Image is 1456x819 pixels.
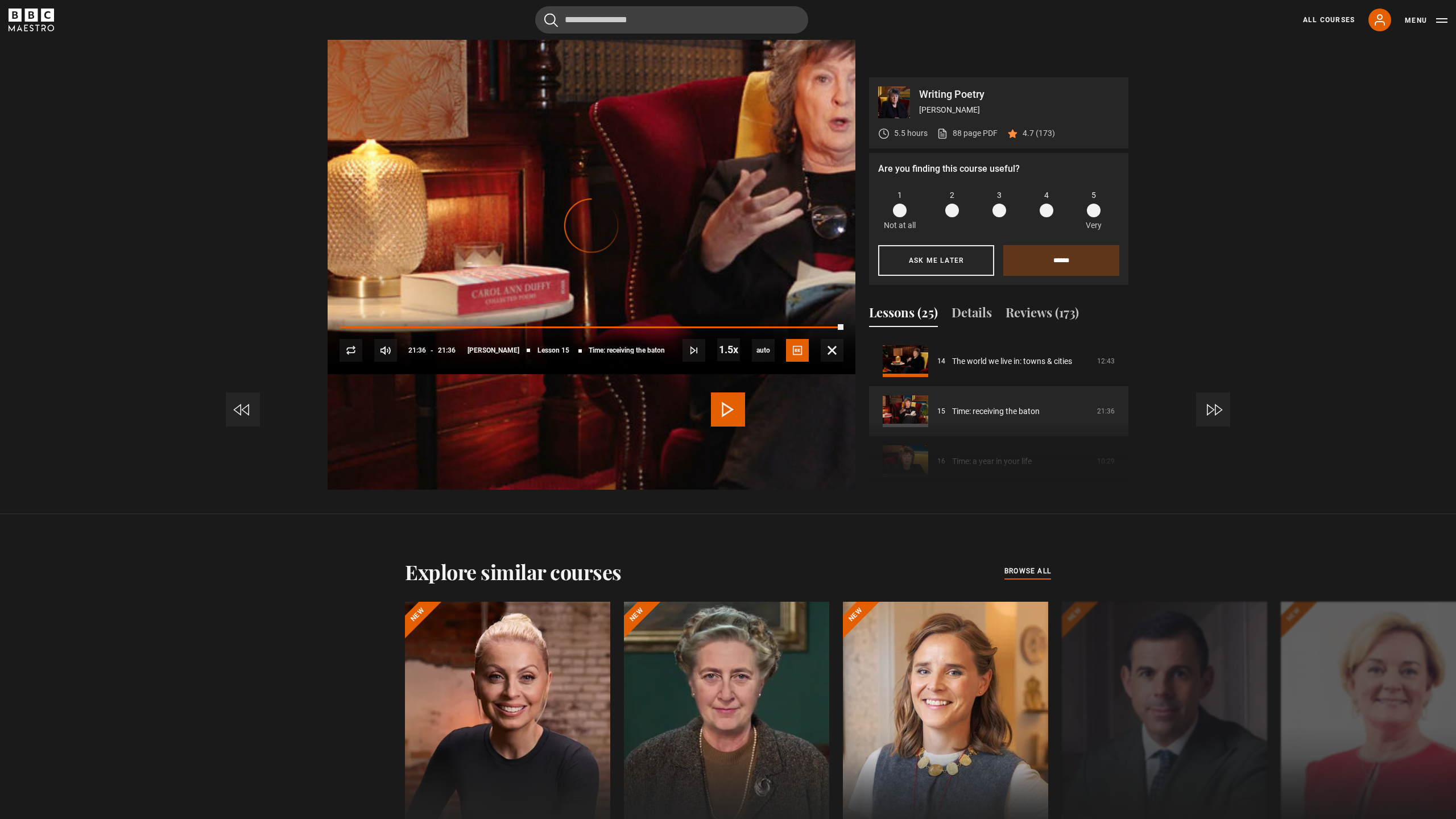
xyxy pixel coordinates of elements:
[821,339,843,362] button: Fullscreen
[997,189,1002,201] span: 3
[952,406,1040,417] a: Time: receiving the baton
[937,127,998,139] a: 88 page PDF
[405,560,622,584] h2: Explore similar courses
[878,162,1119,176] p: Are you finding this course useful?
[408,340,426,361] span: 21:36
[878,245,994,276] button: Ask me later
[438,340,456,361] span: 21:36
[537,347,569,354] span: Lesson 15
[1044,189,1049,201] span: 4
[374,339,397,362] button: Mute
[894,127,928,139] p: 5.5 hours
[9,9,54,31] svg: BBC Maestro
[717,338,740,361] button: Playback Rate
[682,339,705,362] button: Next Lesson
[752,339,775,362] div: Current quality: 1080p
[919,89,1119,100] p: Writing Poetry
[1082,220,1105,231] p: Very
[535,6,808,34] input: Search
[952,303,992,327] button: Details
[919,104,1119,116] p: [PERSON_NAME]
[328,77,855,374] video-js: Video Player
[468,347,519,354] span: [PERSON_NAME]
[1023,127,1055,139] p: 4.7 (173)
[897,189,902,201] span: 1
[869,303,938,327] button: Lessons (25)
[1004,565,1051,577] span: browse all
[1405,15,1447,26] button: Toggle navigation
[544,13,558,27] button: Submit the search query
[952,355,1072,367] a: The world we live in: towns & cities
[1303,15,1355,25] a: All Courses
[1006,303,1079,327] button: Reviews (173)
[1091,189,1096,201] span: 5
[589,347,665,354] span: Time: receiving the baton
[431,346,433,354] span: -
[884,220,916,231] p: Not at all
[340,326,843,329] div: Progress Bar
[340,339,362,362] button: Replay
[950,189,954,201] span: 2
[786,339,809,362] button: Captions
[752,339,775,362] span: auto
[1004,565,1051,578] a: browse all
